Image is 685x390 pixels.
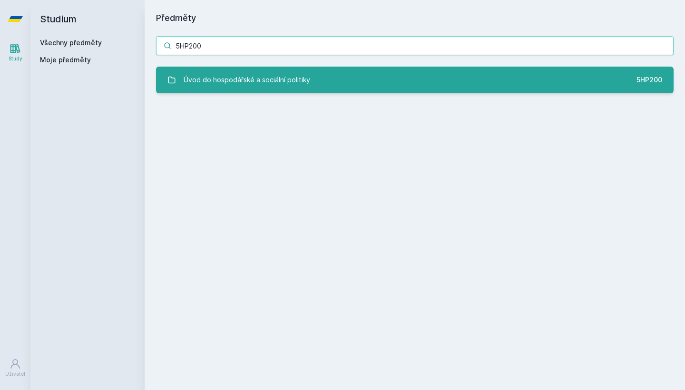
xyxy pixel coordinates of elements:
[2,38,29,67] a: Study
[2,353,29,382] a: Uživatel
[40,55,91,65] span: Moje předměty
[40,39,102,47] a: Všechny předměty
[156,67,674,93] a: Úvod do hospodářské a sociální politiky 5HP200
[636,75,662,85] div: 5HP200
[9,55,22,62] div: Study
[184,70,310,89] div: Úvod do hospodářské a sociální politiky
[5,370,25,378] div: Uživatel
[156,36,674,55] input: Název nebo ident předmětu…
[156,11,674,25] h1: Předměty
